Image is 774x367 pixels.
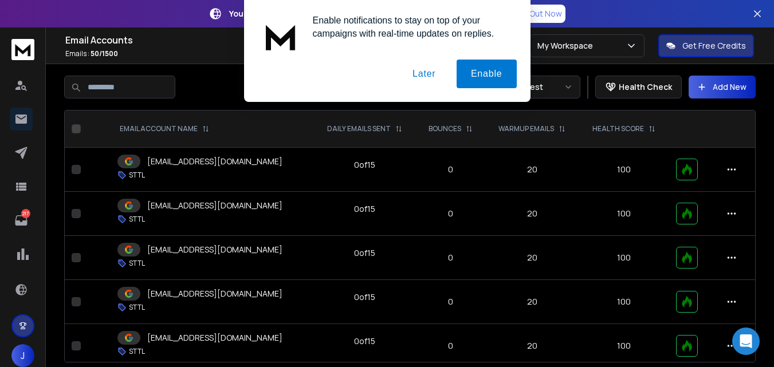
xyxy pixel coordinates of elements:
p: DAILY EMAILS SENT [327,124,391,133]
p: HEALTH SCORE [592,124,644,133]
button: J [11,344,34,367]
td: 20 [485,192,579,236]
p: STTL [129,347,145,356]
td: 100 [579,236,669,280]
div: EMAIL ACCOUNT NAME [120,124,209,133]
p: 0 [423,164,478,175]
p: 0 [423,208,478,219]
p: 217 [21,209,30,218]
a: 217 [10,209,33,232]
p: 0 [423,296,478,307]
div: Enable notifications to stay on top of your campaigns with real-time updates on replies. [304,14,517,40]
p: [EMAIL_ADDRESS][DOMAIN_NAME] [147,244,282,255]
td: 20 [485,148,579,192]
td: 100 [579,280,669,324]
img: notification icon [258,14,304,60]
p: [EMAIL_ADDRESS][DOMAIN_NAME] [147,200,282,211]
p: [EMAIL_ADDRESS][DOMAIN_NAME] [147,156,282,167]
p: STTL [129,171,145,180]
p: 0 [423,252,478,263]
button: Enable [457,60,517,88]
td: 100 [579,148,669,192]
td: 100 [579,192,669,236]
div: 0 of 15 [354,203,375,215]
p: STTL [129,303,145,312]
div: 0 of 15 [354,159,375,171]
div: Open Intercom Messenger [732,327,760,355]
p: [EMAIL_ADDRESS][DOMAIN_NAME] [147,288,282,299]
p: BOUNCES [429,124,461,133]
td: 20 [485,236,579,280]
p: [EMAIL_ADDRESS][DOMAIN_NAME] [147,332,282,344]
p: WARMUP EMAILS [498,124,554,133]
p: STTL [129,215,145,224]
button: Later [398,60,450,88]
p: 0 [423,340,478,352]
div: 0 of 15 [354,336,375,347]
td: 20 [485,280,579,324]
div: 0 of 15 [354,291,375,303]
div: 0 of 15 [354,247,375,259]
p: STTL [129,259,145,268]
